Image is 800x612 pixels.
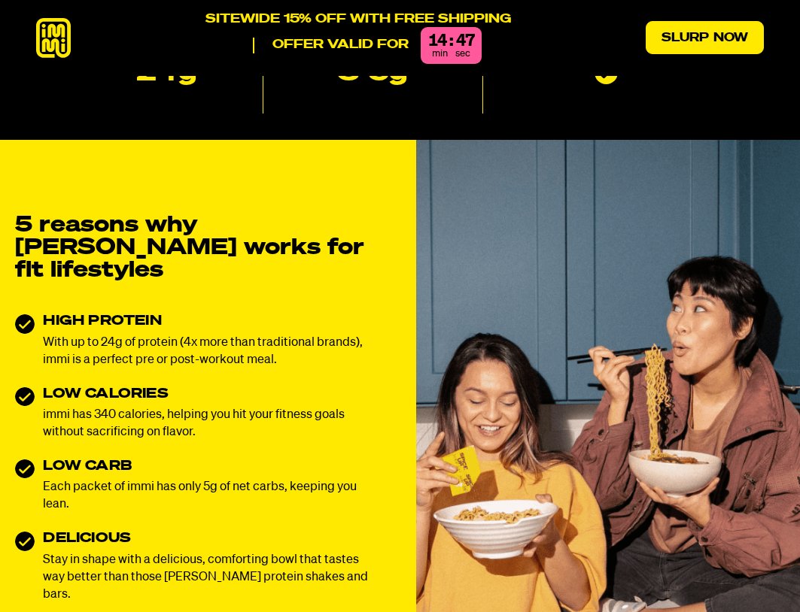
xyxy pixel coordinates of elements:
[43,552,369,604] p: Stay in shape with a delicious, comforting bowl that tastes way better than those [PERSON_NAME] p...
[43,335,369,369] p: With up to 24g of protein (4x more than traditional brands), immi is a perfect pre or post-workou...
[43,314,369,328] h3: HIGH PROTEIN
[449,33,453,50] div: :
[253,38,409,53] p: Offer valid for
[8,543,159,604] iframe: Marketing Popup
[43,387,369,401] h3: LOW CALORIES
[43,407,369,441] p: immi has 340 calories, helping you hit your fitness goals without sacrificing on flavor.
[43,479,369,514] p: Each packet of immi has only 5g of net carbs, keeping you lean.
[43,459,369,473] h3: LOW CARB
[646,21,764,54] a: Slurp Now
[205,12,511,27] p: SITEWIDE 15% OFF WITH FREE SHIPPING
[455,49,470,59] span: sec
[456,33,474,50] div: 47
[428,33,446,50] div: 14
[432,49,448,59] span: min
[43,532,369,545] h3: DELICIOUS
[15,215,369,282] h2: 5 reasons why [PERSON_NAME] works for fit lifestyles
